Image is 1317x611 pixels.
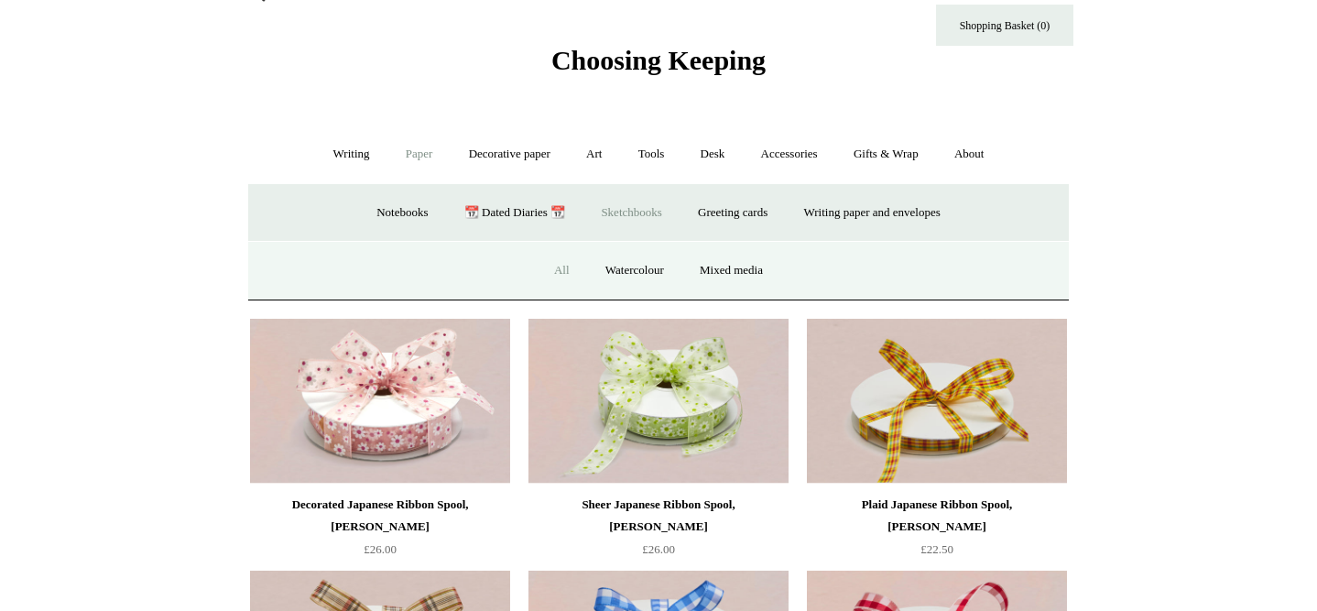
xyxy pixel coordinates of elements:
[642,542,675,556] span: £26.00
[683,246,779,295] a: Mixed media
[317,130,386,179] a: Writing
[389,130,450,179] a: Paper
[920,542,953,556] span: £22.50
[811,494,1062,538] div: Plaid Japanese Ribbon Spool, [PERSON_NAME]
[584,189,678,237] a: Sketchbooks
[538,246,586,295] a: All
[448,189,582,237] a: 📆 Dated Diaries 📆
[681,189,784,237] a: Greeting cards
[452,130,567,179] a: Decorative paper
[788,189,957,237] a: Writing paper and envelopes
[250,319,510,484] img: Decorated Japanese Ribbon Spool, Isabelle
[250,319,510,484] a: Decorated Japanese Ribbon Spool, Isabelle Decorated Japanese Ribbon Spool, Isabelle
[837,130,935,179] a: Gifts & Wrap
[360,189,444,237] a: Notebooks
[533,494,784,538] div: Sheer Japanese Ribbon Spool, [PERSON_NAME]
[528,319,789,484] img: Sheer Japanese Ribbon Spool, Sally
[807,319,1067,484] a: Plaid Japanese Ribbon Spool, Jean Plaid Japanese Ribbon Spool, Jean
[807,494,1067,569] a: Plaid Japanese Ribbon Spool, [PERSON_NAME] £22.50
[622,130,681,179] a: Tools
[745,130,834,179] a: Accessories
[807,319,1067,484] img: Plaid Japanese Ribbon Spool, Jean
[364,542,397,556] span: £26.00
[938,130,1001,179] a: About
[250,494,510,569] a: Decorated Japanese Ribbon Spool, [PERSON_NAME] £26.00
[551,45,766,75] span: Choosing Keeping
[589,246,680,295] a: Watercolour
[684,130,742,179] a: Desk
[528,319,789,484] a: Sheer Japanese Ribbon Spool, Sally Sheer Japanese Ribbon Spool, Sally
[528,494,789,569] a: Sheer Japanese Ribbon Spool, [PERSON_NAME] £26.00
[255,494,506,538] div: Decorated Japanese Ribbon Spool, [PERSON_NAME]
[570,130,618,179] a: Art
[936,5,1073,46] a: Shopping Basket (0)
[551,60,766,72] a: Choosing Keeping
